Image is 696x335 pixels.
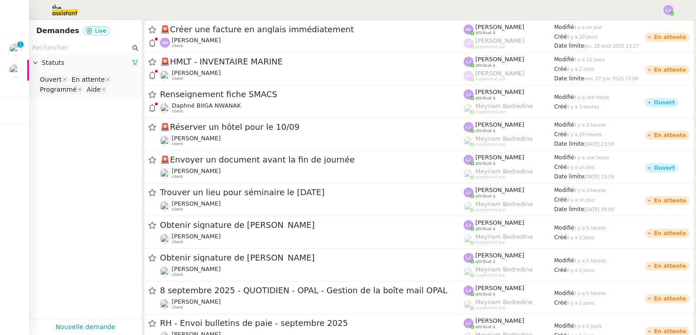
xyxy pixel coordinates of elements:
app-user-label: suppervisé par [464,135,554,147]
span: Meyriam Bedredine [475,233,533,240]
span: Créé [554,131,567,138]
span: jeu. 28 août 2025 13:27 [584,44,639,49]
span: il y a 3 heures [574,188,606,193]
span: Date limite [554,43,584,49]
img: svg [663,5,673,15]
span: Modifié [554,94,574,100]
img: svg [464,89,474,99]
div: Ouvert [40,75,62,84]
app-user-label: attribué à [464,56,554,68]
span: suppervisé par [475,175,506,180]
span: Meyriam Bedredine [475,168,533,175]
span: Modifié [554,187,574,193]
span: il y a 2 jours [567,301,594,305]
img: svg [464,286,474,296]
app-user-label: attribué à [464,317,554,329]
span: 🚨 [160,155,170,164]
span: Obtenir signature de [PERSON_NAME] [160,254,464,262]
span: [PERSON_NAME] [172,37,221,44]
span: client [172,109,183,114]
span: Date limite [554,173,584,180]
span: Modifié [554,290,574,296]
div: Aide [87,85,101,94]
span: Modifié [554,257,574,264]
img: svg [464,25,474,34]
span: suppervisé par [475,77,506,82]
span: [DATE] 23:59 [584,142,614,147]
app-user-label: suppervisé par [464,103,554,114]
span: Envoyer un document avant la fin de journée [160,156,464,164]
span: [PERSON_NAME] [475,24,524,30]
span: Créé [554,66,567,72]
span: suppervisé par [475,273,506,278]
img: svg [464,122,474,132]
img: users%2FaellJyylmXSg4jqeVbanehhyYJm1%2Favatar%2Fprofile-pic%20(4).png [464,103,474,113]
span: [DATE] 23:59 [584,174,614,179]
span: client [172,240,183,245]
span: Créé [554,234,567,241]
span: Créé [554,267,567,273]
span: il y a 20 heures [567,132,602,137]
app-user-label: suppervisé par [464,233,554,245]
span: suppervisé par [475,44,506,49]
p: 1 [19,41,22,49]
img: svg [464,57,474,67]
div: Statuts [29,54,142,72]
span: client [172,305,183,310]
span: Meyriam Bedredine [475,201,533,207]
span: il y a un jour [567,197,595,202]
span: [PERSON_NAME] [475,70,524,77]
span: client [172,272,183,277]
img: users%2Fa6PbEmLwvGXylUqKytRPpDpAx153%2Favatar%2Ffanny.png [160,299,170,309]
nz-page-header-title: Demandes [36,25,79,37]
span: Modifié [554,323,574,329]
span: Meyriam Bedredine [475,266,533,273]
span: [PERSON_NAME] [172,233,221,240]
span: Date limite [554,141,584,147]
div: En attente [654,329,686,334]
span: [PERSON_NAME] [475,252,524,259]
img: users%2FaellJyylmXSg4jqeVbanehhyYJm1%2Favatar%2Fprofile-pic%20(4).png [464,202,474,212]
span: suppervisé par [475,207,506,212]
app-user-detailed-label: client [160,298,464,310]
span: suppervisé par [475,109,506,114]
img: users%2FxgWPCdJhSBeE5T1N2ZiossozSlm1%2Favatar%2F5b22230b-e380-461f-81e9-808a3aa6de32 [160,168,170,178]
span: attribué à [475,227,495,232]
app-user-label: attribué à [464,121,554,133]
span: attribué à [475,128,495,133]
app-user-label: suppervisé par [464,299,554,310]
span: client [172,142,183,147]
span: attribué à [475,259,495,264]
img: users%2FaellJyylmXSg4jqeVbanehhyYJm1%2Favatar%2Fprofile-pic%20(4).png [464,234,474,244]
img: svg [464,220,474,230]
app-user-detailed-label: client [160,37,464,49]
div: Programmé [40,85,77,94]
app-user-label: suppervisé par [464,266,554,278]
img: svg [464,155,474,165]
img: users%2FKPVW5uJ7nAf2BaBJPZnFMauzfh73%2Favatar%2FDigitalCollectionThumbnailHandler.jpeg [9,43,22,56]
span: Renseignement fiche SMACS [160,90,464,99]
app-user-label: attribué à [464,219,554,231]
span: Modifié [554,122,574,128]
img: users%2FaellJyylmXSg4jqeVbanehhyYJm1%2Favatar%2Fprofile-pic%20(4).png [464,169,474,179]
span: il y a une heure [574,95,609,100]
span: attribué à [475,96,495,101]
div: En attente [654,34,686,40]
img: users%2FaellJyylmXSg4jqeVbanehhyYJm1%2Favatar%2Fprofile-pic%20(4).png [464,267,474,277]
app-user-detailed-label: client [160,135,464,147]
input: Rechercher [32,43,130,53]
img: svg [464,38,474,48]
span: Créé [554,34,567,40]
div: En attente [72,75,105,84]
div: En attente [654,263,686,269]
nz-select-item: En attente [69,75,111,84]
span: client [172,76,183,81]
div: Ouvert [654,100,675,105]
div: Ouvert [654,165,675,171]
span: 🚨 [160,25,170,34]
span: Créé [554,300,567,306]
span: Statuts [42,58,132,68]
img: svg [160,38,170,48]
app-user-label: attribué à [464,252,554,264]
span: Date limite [554,75,584,82]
